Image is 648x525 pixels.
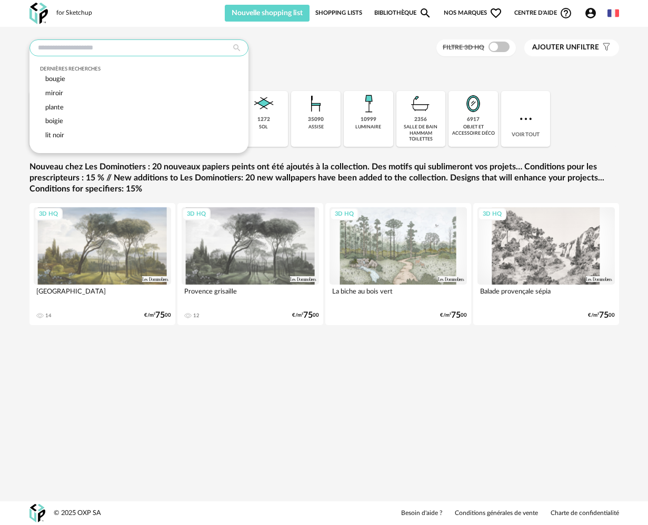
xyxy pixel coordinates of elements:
span: Heart Outline icon [490,7,502,19]
span: Account Circle icon [584,7,597,19]
div: €/m² 00 [144,312,171,319]
div: [GEOGRAPHIC_DATA] [34,285,171,306]
img: more.7b13dc1.svg [517,110,534,127]
a: Shopping Lists [315,5,362,22]
img: Assise.png [303,91,328,116]
img: Salle%20de%20bain.png [408,91,433,116]
a: BibliothèqueMagnify icon [374,5,432,22]
span: Filtre 3D HQ [443,44,484,51]
span: Account Circle icon [584,7,602,19]
div: 6917 [467,116,480,123]
img: fr [607,7,619,19]
img: Luminaire.png [356,91,381,116]
span: Filter icon [599,43,611,52]
div: Dernières recherches [40,66,238,72]
a: 3D HQ [GEOGRAPHIC_DATA] 14 €/m²7500 [29,203,175,325]
div: 35090 [308,116,324,123]
div: 3D HQ [330,208,358,221]
div: 1272 [257,116,270,123]
img: OXP [29,3,48,24]
div: salle de bain hammam toilettes [400,124,443,142]
a: 3D HQ Balade provençale sépia €/m²7500 [473,203,619,325]
div: sol [259,124,268,130]
span: 75 [451,312,461,319]
span: plante [45,104,64,110]
span: bougie [45,76,65,82]
button: Nouvelle shopping list [225,5,310,22]
img: Sol.png [251,91,276,116]
div: La biche au bois vert [330,285,467,306]
span: miroir [45,90,63,96]
a: 3D HQ Provence grisaille 12 €/m²7500 [177,203,323,325]
span: Ajouter un [532,44,576,51]
div: luminaire [355,124,381,130]
span: Nouvelle shopping list [232,9,303,17]
div: €/m² 00 [440,312,467,319]
div: assise [308,124,324,130]
div: 12 [193,312,200,319]
div: Voir tout [501,91,551,147]
span: Nos marques [444,5,503,22]
div: © 2025 OXP SA [54,509,101,518]
div: €/m² 00 [292,312,319,319]
a: 3D HQ La biche au bois vert €/m²7500 [325,203,471,325]
div: 3D HQ [182,208,211,221]
span: Magnify icon [419,7,432,19]
div: 2356 [414,116,427,123]
span: filtre [532,43,599,52]
a: Besoin d'aide ? [401,509,442,518]
span: 75 [599,312,609,319]
span: Centre d'aideHelp Circle Outline icon [514,7,573,19]
div: 3D HQ [34,208,63,221]
div: objet et accessoire déco [452,124,495,136]
span: 75 [155,312,165,319]
a: Nouveau chez Les Dominotiers : 20 nouveaux papiers peints ont été ajoutés à la collection. Des mo... [29,161,619,194]
span: lit noir [45,132,64,138]
div: 14 [45,312,52,319]
button: Ajouter unfiltre Filter icon [524,39,619,56]
a: Charte de confidentialité [551,509,619,518]
div: for Sketchup [56,9,92,17]
img: Miroir.png [461,91,486,116]
div: Balade provençale sépia [477,285,615,306]
div: 10999 [361,116,376,123]
div: Provence grisaille [182,285,319,306]
span: Help Circle Outline icon [560,7,572,19]
a: Conditions générales de vente [455,509,538,518]
img: OXP [29,504,45,522]
span: boigie [45,118,63,124]
div: €/m² 00 [588,312,615,319]
span: 75 [303,312,313,319]
div: 3D HQ [478,208,506,221]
